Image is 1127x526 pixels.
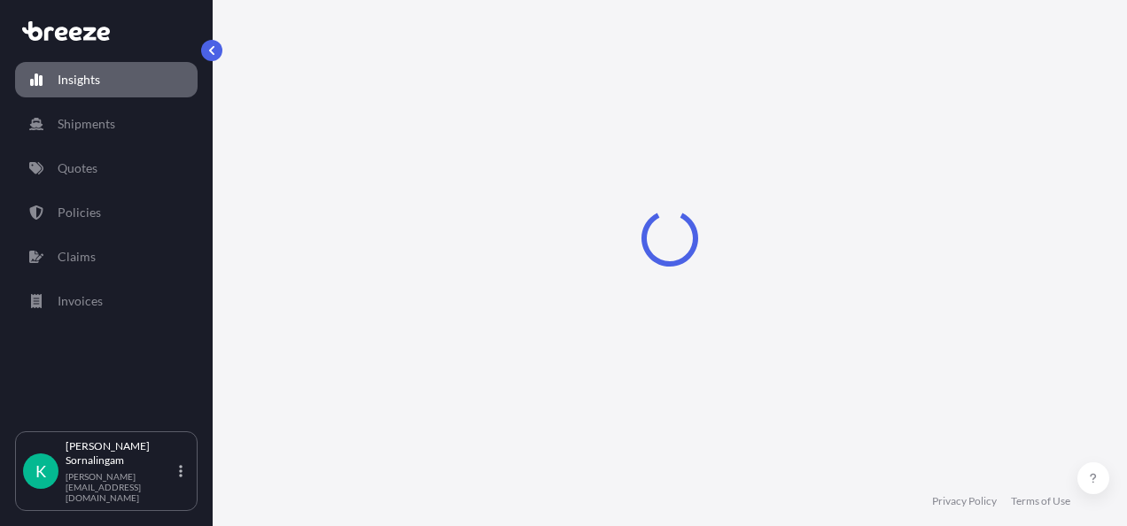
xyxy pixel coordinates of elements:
[1011,494,1070,508] a: Terms of Use
[66,471,175,503] p: [PERSON_NAME][EMAIL_ADDRESS][DOMAIN_NAME]
[58,115,115,133] p: Shipments
[15,283,198,319] a: Invoices
[932,494,997,508] a: Privacy Policy
[66,439,175,468] p: [PERSON_NAME] Sornalingam
[35,462,46,480] span: K
[15,195,198,230] a: Policies
[15,239,198,275] a: Claims
[15,62,198,97] a: Insights
[58,292,103,310] p: Invoices
[58,248,96,266] p: Claims
[15,151,198,186] a: Quotes
[15,106,198,142] a: Shipments
[58,71,100,89] p: Insights
[58,159,97,177] p: Quotes
[58,204,101,221] p: Policies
